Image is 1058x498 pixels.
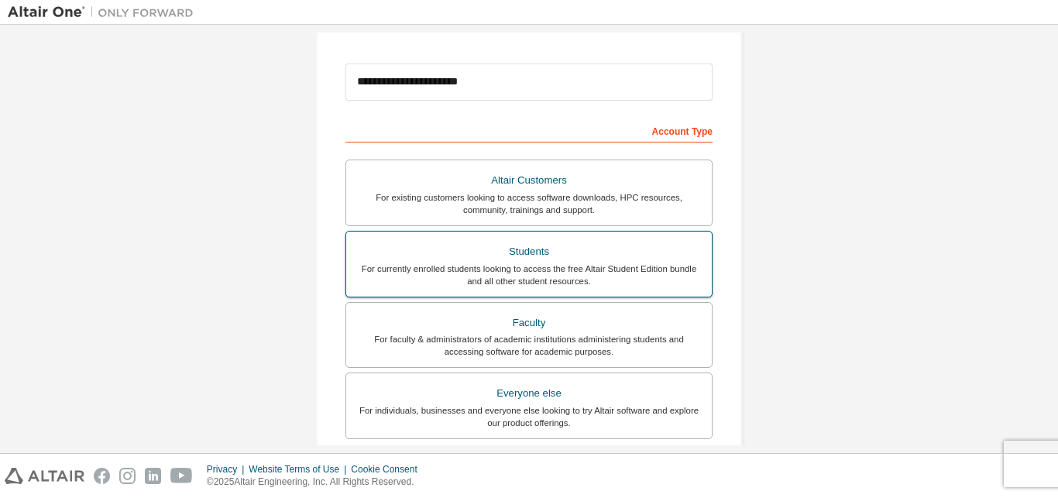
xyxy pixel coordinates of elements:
img: linkedin.svg [145,468,161,484]
div: Cookie Consent [351,463,426,476]
div: For existing customers looking to access software downloads, HPC resources, community, trainings ... [356,191,702,216]
p: © 2025 Altair Engineering, Inc. All Rights Reserved. [207,476,427,489]
div: For individuals, businesses and everyone else looking to try Altair software and explore our prod... [356,404,702,429]
img: instagram.svg [119,468,136,484]
img: altair_logo.svg [5,468,84,484]
div: Privacy [207,463,249,476]
div: Everyone else [356,383,702,404]
img: facebook.svg [94,468,110,484]
div: Students [356,241,702,263]
div: Account Type [345,118,713,143]
div: For currently enrolled students looking to access the free Altair Student Edition bundle and all ... [356,263,702,287]
img: youtube.svg [170,468,193,484]
img: Altair One [8,5,201,20]
div: Faculty [356,312,702,334]
div: For faculty & administrators of academic institutions administering students and accessing softwa... [356,333,702,358]
div: Website Terms of Use [249,463,351,476]
div: Altair Customers [356,170,702,191]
